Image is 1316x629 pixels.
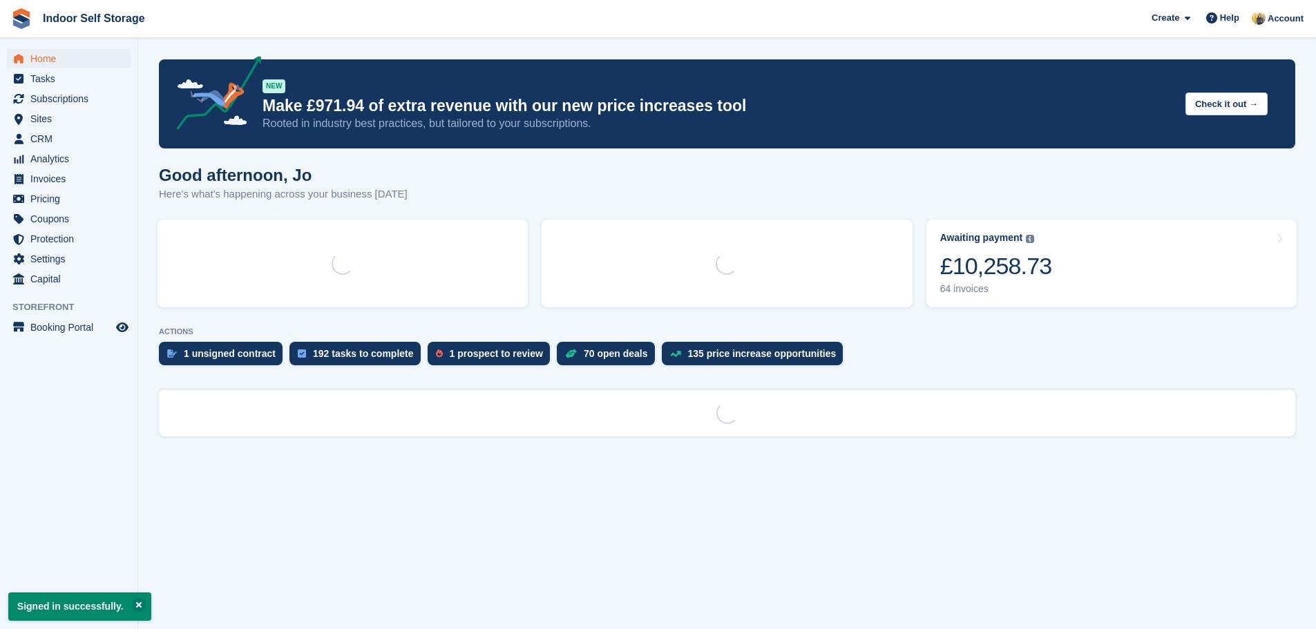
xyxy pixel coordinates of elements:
div: 70 open deals [584,348,648,359]
span: Storefront [12,300,137,314]
a: 1 unsigned contract [159,342,289,372]
div: £10,258.73 [940,252,1052,280]
a: menu [7,189,131,209]
img: deal-1b604bf984904fb50ccaf53a9ad4b4a5d6e5aea283cecdc64d6e3604feb123c2.svg [565,349,577,358]
img: task-75834270c22a3079a89374b754ae025e5fb1db73e45f91037f5363f120a921f8.svg [298,349,306,358]
span: Pricing [30,189,113,209]
p: Here's what's happening across your business [DATE] [159,186,408,202]
a: menu [7,49,131,68]
span: Tasks [30,69,113,88]
button: Check it out → [1185,93,1268,115]
p: Rooted in industry best practices, but tailored to your subscriptions. [263,116,1174,131]
span: Analytics [30,149,113,168]
span: Capital [30,269,113,289]
a: 70 open deals [557,342,662,372]
a: Awaiting payment £10,258.73 64 invoices [926,220,1297,307]
span: Help [1220,11,1239,25]
a: menu [7,149,131,168]
img: prospect-51fa495bee0391a8d652442698ab0144808aea92771e9ea1ae160a38d050c398.svg [436,349,443,358]
div: NEW [263,79,285,93]
a: menu [7,249,131,269]
span: Coupons [30,209,113,229]
span: CRM [30,129,113,148]
div: Awaiting payment [940,232,1023,244]
a: menu [7,109,131,128]
a: menu [7,209,131,229]
img: stora-icon-8386f47178a22dfd0bd8f6a31ec36ba5ce8667c1dd55bd0f319d3a0aa187defe.svg [11,8,32,29]
div: 1 unsigned contract [184,348,276,359]
a: 192 tasks to complete [289,342,428,372]
span: Invoices [30,169,113,188]
a: Indoor Self Storage [37,7,151,30]
h1: Good afternoon, Jo [159,166,408,184]
a: 135 price increase opportunities [662,342,850,372]
a: menu [7,318,131,337]
div: 1 prospect to review [450,348,543,359]
p: Make £971.94 of extra revenue with our new price increases tool [263,96,1174,116]
span: Account [1268,12,1304,26]
span: Home [30,49,113,68]
img: price-adjustments-announcement-icon-8257ccfd72463d97f412b2fc003d46551f7dbcb40ab6d574587a9cd5c0d94... [165,56,262,135]
a: 1 prospect to review [428,342,557,372]
a: menu [7,129,131,148]
div: 135 price increase opportunities [688,348,837,359]
span: Sites [30,109,113,128]
span: Create [1152,11,1179,25]
a: Preview store [114,319,131,336]
a: menu [7,89,131,108]
a: menu [7,229,131,249]
span: Booking Portal [30,318,113,337]
img: Jo Moon [1252,11,1266,25]
img: icon-info-grey-7440780725fd019a000dd9b08b2336e03edf1995a4989e88bcd33f0948082b44.svg [1026,235,1034,243]
p: ACTIONS [159,327,1295,336]
div: 64 invoices [940,283,1052,295]
span: Protection [30,229,113,249]
p: Signed in successfully. [8,592,151,621]
span: Settings [30,249,113,269]
div: 192 tasks to complete [313,348,414,359]
span: Subscriptions [30,89,113,108]
img: price_increase_opportunities-93ffe204e8149a01c8c9dc8f82e8f89637d9d84a8eef4429ea346261dce0b2c0.svg [670,351,681,357]
img: contract_signature_icon-13c848040528278c33f63329250d36e43548de30e8caae1d1a13099fd9432cc5.svg [167,349,177,358]
a: menu [7,169,131,188]
a: menu [7,69,131,88]
a: menu [7,269,131,289]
